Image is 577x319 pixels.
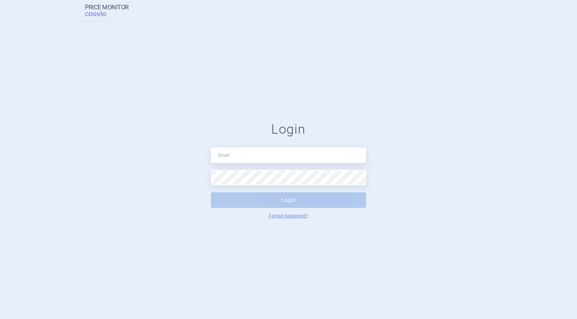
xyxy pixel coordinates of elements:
strong: Price Monitor [85,4,129,11]
button: Login [211,192,366,208]
a: Forgot password? [269,213,308,218]
a: Price MonitorCOGVIO [85,4,129,17]
span: COGVIO [85,11,116,16]
input: Email [211,147,366,163]
h1: Login [211,122,366,137]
